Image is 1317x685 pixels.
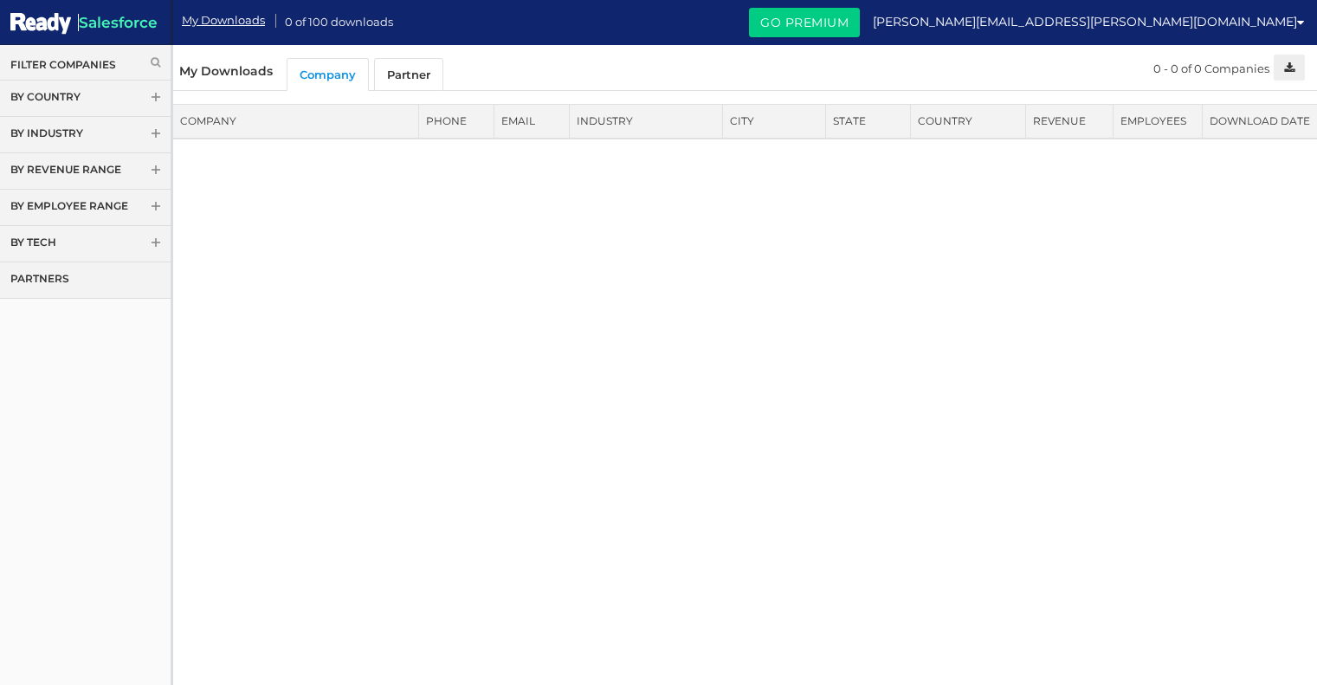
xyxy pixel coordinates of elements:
[173,105,418,139] th: Company
[1149,45,1274,77] div: 0 - 0 of 0 Companies
[285,10,393,30] span: 0 of 100 downloads
[826,105,911,139] th: State
[911,105,1026,139] th: Country
[418,105,494,139] th: Phone
[10,57,160,72] a: Filter Companies
[494,105,570,139] th: Email
[722,105,825,139] th: City
[570,105,722,139] th: Industry
[287,58,369,91] a: Company
[182,12,265,29] a: My Downloads
[873,9,1304,35] a: [PERSON_NAME][EMAIL_ADDRESS][PERSON_NAME][DOMAIN_NAME]
[78,14,158,31] span: Salesforce
[374,58,443,91] a: Partner
[179,63,273,79] span: My Downloads
[1113,105,1202,139] th: Employees
[749,8,860,37] a: Go Premium
[10,10,71,37] img: Salesforce Ready
[1026,105,1113,139] th: Revenue
[1202,105,1317,139] th: Download Date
